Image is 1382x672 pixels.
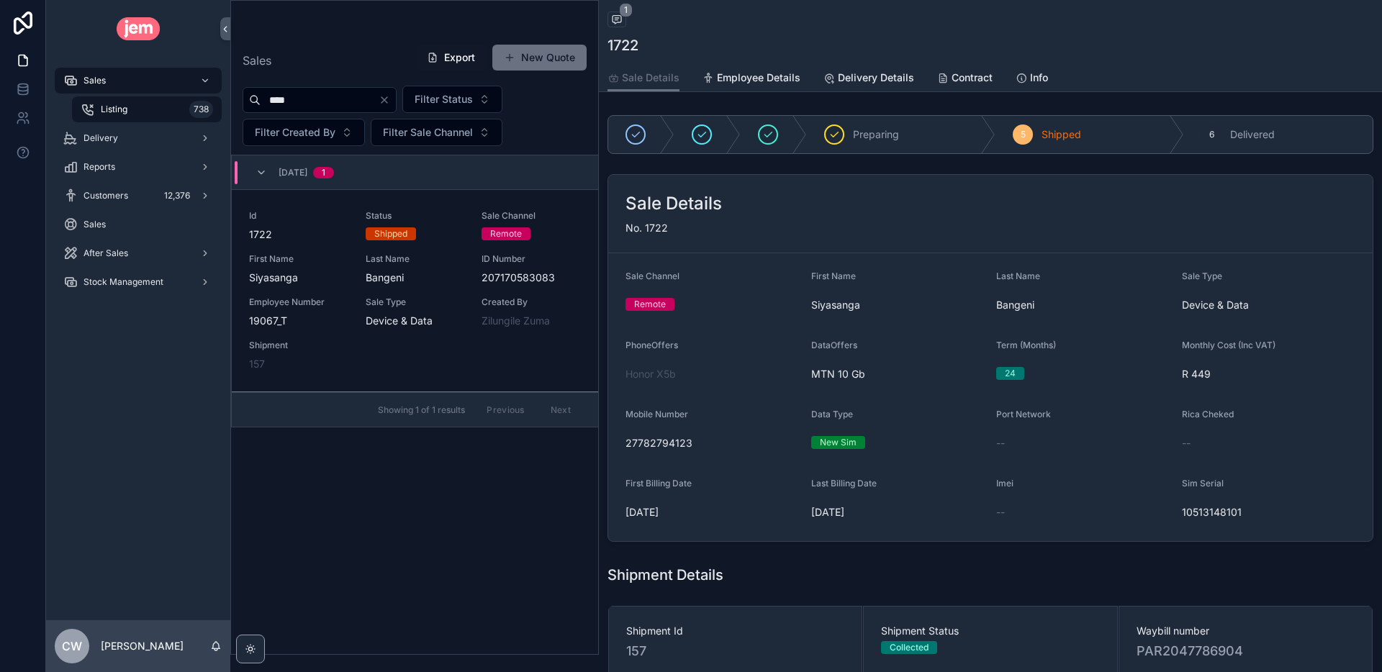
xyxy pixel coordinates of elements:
span: -- [996,505,1005,519]
span: After Sales [83,248,128,259]
span: Employee Number [249,296,348,308]
span: R 449 [1182,367,1356,381]
span: 1 [619,3,633,17]
span: Shipped [1042,127,1081,142]
span: Rica Cheked [1182,409,1234,419]
span: Contract [952,71,993,85]
span: PhoneOffers [625,340,678,350]
span: Sales [243,52,271,69]
span: Sales [83,219,106,230]
span: Preparing [853,127,899,142]
span: Mobile Number [625,409,688,419]
a: Info [1016,65,1048,94]
a: Employee Details [703,65,800,94]
span: Status [366,210,465,222]
button: Clear [379,94,396,106]
button: New Quote [492,45,587,71]
span: [DATE] [811,505,985,519]
span: Last Billing Date [811,478,877,489]
button: 1 [608,12,626,29]
div: Remote [490,227,522,240]
span: ID Number [482,253,581,265]
h1: 1722 [608,35,638,55]
a: Id1722StatusShippedSale ChannelRemoteFirst NameSiyasangaLast NameBangeniID Number207170583083Empl... [232,190,598,392]
a: Stock Management [55,269,222,295]
div: Shipped [374,227,407,240]
span: First Name [811,271,856,281]
div: scrollable content [46,58,230,314]
span: Listing [101,104,127,115]
a: Sales [55,212,222,237]
a: Delivery [55,125,222,151]
span: Filter Status [415,92,473,106]
div: 1 [322,167,325,178]
span: Monthly Cost (Inc VAT) [1182,340,1275,350]
span: Shipment [249,340,348,351]
div: 24 [1005,367,1016,380]
span: Delivered [1230,127,1275,142]
button: Select Button [371,119,502,146]
span: Waybill number [1137,624,1355,638]
a: 157 [249,357,265,371]
a: Sale Details [608,65,679,92]
span: Sale Channel [625,271,679,281]
span: Shipment Status [881,624,1099,638]
span: First Name [249,253,348,265]
div: Remote [634,298,666,311]
span: Sales [83,75,106,86]
span: Shipment Id [626,624,844,638]
div: Collected [890,641,929,654]
span: Id [249,210,348,222]
span: Sale Type [366,296,465,308]
span: CW [62,637,82,655]
a: After Sales [55,240,222,266]
span: Imei [996,478,1013,489]
span: 1722 [249,227,348,242]
a: Zilungile Zuma [482,314,550,328]
span: Info [1030,71,1048,85]
a: Listing738 [72,96,222,122]
a: Customers12,376 [55,183,222,209]
span: MTN 10 Gb [811,367,865,381]
span: Filter Sale Channel [383,125,473,140]
a: Honor X5b [625,367,676,381]
span: Filter Created By [255,125,335,140]
span: 10513148101 [1182,505,1356,519]
span: Sim Serial [1182,478,1224,489]
span: Port Network [996,409,1051,419]
span: Device & Data [366,314,465,328]
span: First Billing Date [625,478,692,489]
button: Select Button [402,86,502,113]
h1: Shipment Details [608,565,723,585]
a: Delivery Details [823,65,914,94]
span: PAR2047786904 [1137,641,1355,661]
img: App logo [117,17,161,40]
span: -- [996,436,1005,450]
span: -- [1182,436,1191,450]
span: 6 [1209,129,1214,140]
button: Export [415,45,487,71]
span: 157 [626,641,844,661]
span: Device & Data [1182,298,1356,312]
div: 12,376 [160,187,194,204]
a: Contract [937,65,993,94]
span: [DATE] [625,505,800,519]
span: 5 [1021,129,1026,140]
span: Siyasanga [249,271,348,285]
span: Reports [83,161,115,173]
span: Last Name [996,271,1040,281]
h2: Sale Details [625,192,722,215]
span: Customers [83,190,128,201]
span: Sale Type [1182,271,1222,281]
span: Sale Channel [482,210,581,222]
a: Reports [55,154,222,180]
button: Select Button [243,119,365,146]
div: 738 [189,101,213,118]
span: Created By [482,296,581,308]
span: Last Name [366,253,465,265]
div: New Sim [820,436,857,449]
